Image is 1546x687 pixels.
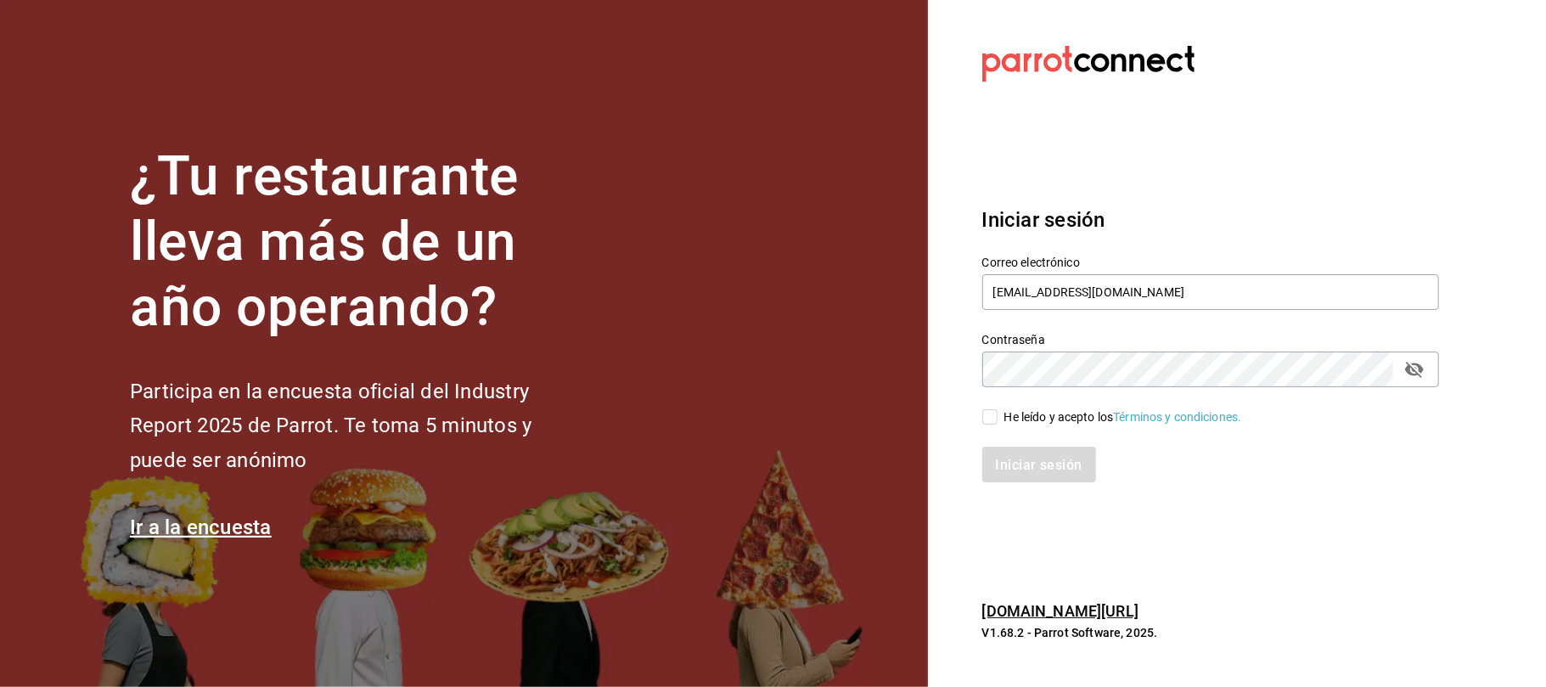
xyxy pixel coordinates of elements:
a: [DOMAIN_NAME][URL] [982,602,1138,620]
font: He leído y acepto los [1004,410,1114,424]
a: Términos y condiciones. [1113,410,1241,424]
font: Iniciar sesión [982,208,1105,232]
font: V1.68.2 - Parrot Software, 2025. [982,626,1158,639]
button: campo de contraseña [1400,355,1429,384]
font: ¿Tu restaurante lleva más de un año operando? [130,144,519,339]
font: Correo electrónico [982,256,1080,270]
a: Ir a la encuesta [130,515,272,539]
font: Participa en la encuesta oficial del Industry Report 2025 de Parrot. Te toma 5 minutos y puede se... [130,380,531,473]
input: Ingresa tu correo electrónico [982,274,1439,310]
font: Contraseña [982,334,1045,347]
